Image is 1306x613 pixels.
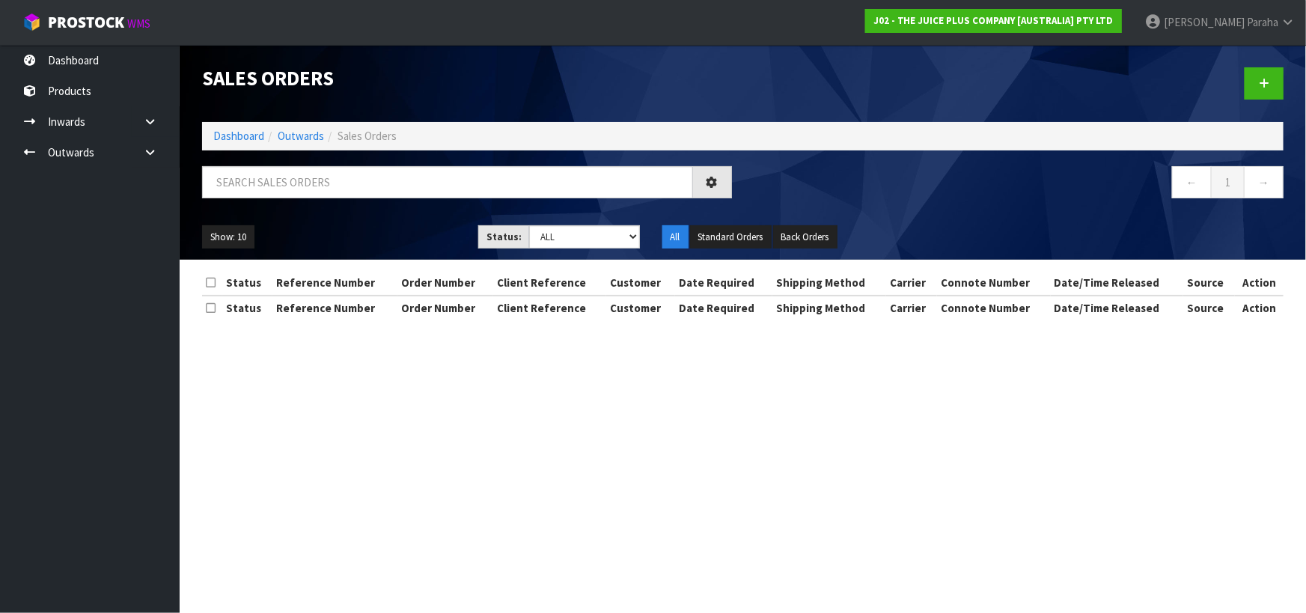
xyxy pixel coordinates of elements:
span: Sales Orders [338,129,397,143]
small: WMS [127,16,150,31]
a: ← [1172,166,1212,198]
nav: Page navigation [754,166,1284,203]
h1: Sales Orders [202,67,732,90]
th: Reference Number [272,271,397,295]
input: Search sales orders [202,166,693,198]
a: 1 [1211,166,1245,198]
th: Carrier [886,271,937,295]
span: [PERSON_NAME] [1164,15,1245,29]
th: Action [1235,296,1284,320]
img: cube-alt.png [22,13,41,31]
th: Shipping Method [772,296,886,320]
th: Carrier [886,296,937,320]
th: Connote Number [937,271,1051,295]
th: Status [222,296,272,320]
th: Client Reference [493,296,607,320]
strong: J02 - THE JUICE PLUS COMPANY [AUSTRALIA] PTY LTD [873,14,1114,27]
th: Order Number [397,296,493,320]
button: Show: 10 [202,225,254,249]
button: Back Orders [773,225,837,249]
strong: Status: [486,231,522,243]
th: Shipping Method [772,271,886,295]
th: Action [1235,271,1284,295]
span: ProStock [48,13,124,32]
th: Connote Number [937,296,1051,320]
a: J02 - THE JUICE PLUS COMPANY [AUSTRALIA] PTY LTD [865,9,1122,33]
th: Source [1183,271,1235,295]
a: Dashboard [213,129,264,143]
th: Order Number [397,271,493,295]
th: Reference Number [272,296,397,320]
th: Source [1183,296,1235,320]
th: Date Required [675,271,772,295]
th: Customer [606,296,675,320]
th: Client Reference [493,271,607,295]
a: Outwards [278,129,324,143]
th: Date Required [675,296,772,320]
button: Standard Orders [690,225,772,249]
a: → [1244,166,1284,198]
th: Date/Time Released [1051,296,1183,320]
th: Date/Time Released [1051,271,1183,295]
th: Customer [606,271,675,295]
button: All [662,225,689,249]
span: Paraha [1247,15,1278,29]
th: Status [222,271,272,295]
